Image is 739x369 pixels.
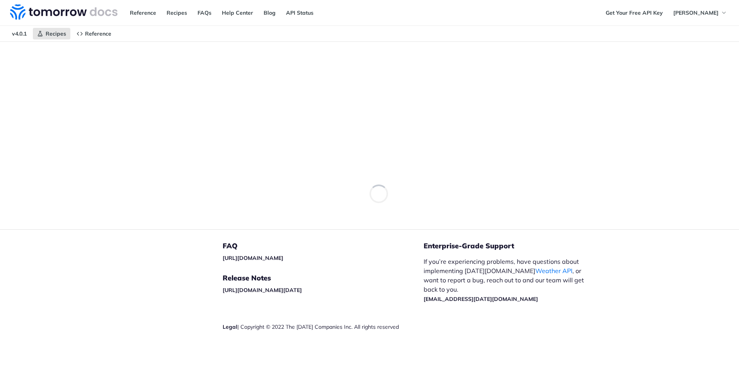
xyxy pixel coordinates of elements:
[223,323,237,330] a: Legal
[85,30,111,37] span: Reference
[223,323,424,331] div: | Copyright © 2022 The [DATE] Companies Inc. All rights reserved
[673,9,719,16] span: [PERSON_NAME]
[424,296,538,302] a: [EMAIL_ADDRESS][DATE][DOMAIN_NAME]
[162,7,191,19] a: Recipes
[46,30,66,37] span: Recipes
[223,287,302,294] a: [URL][DOMAIN_NAME][DATE]
[259,7,280,19] a: Blog
[282,7,318,19] a: API Status
[424,257,592,303] p: If you’re experiencing problems, have questions about implementing [DATE][DOMAIN_NAME] , or want ...
[193,7,216,19] a: FAQs
[223,255,283,261] a: [URL][DOMAIN_NAME]
[669,7,731,19] button: [PERSON_NAME]
[223,241,424,251] h5: FAQ
[218,7,257,19] a: Help Center
[10,4,117,20] img: Tomorrow.io Weather API Docs
[424,241,604,251] h5: Enterprise-Grade Support
[72,28,116,39] a: Reference
[223,273,424,283] h5: Release Notes
[601,7,667,19] a: Get Your Free API Key
[8,28,31,39] span: v4.0.1
[126,7,160,19] a: Reference
[535,267,572,275] a: Weather API
[33,28,70,39] a: Recipes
